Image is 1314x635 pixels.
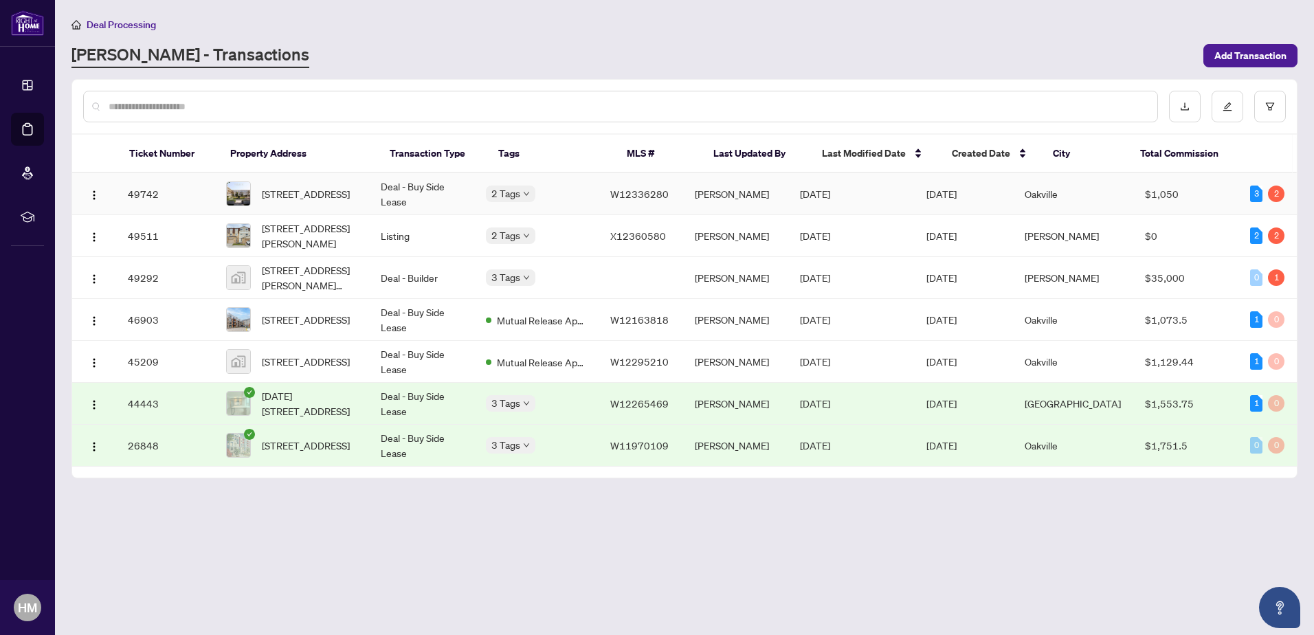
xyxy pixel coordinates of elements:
[83,434,105,456] button: Logo
[926,439,957,452] span: [DATE]
[1259,587,1300,628] button: Open asap
[1250,437,1262,454] div: 0
[1134,299,1239,341] td: $1,073.5
[89,232,100,243] img: Logo
[491,269,520,285] span: 3 Tags
[1265,102,1275,111] span: filter
[610,188,669,200] span: W12336280
[87,19,156,31] span: Deal Processing
[811,135,941,173] th: Last Modified Date
[1042,135,1128,173] th: City
[1268,437,1284,454] div: 0
[800,397,830,410] span: [DATE]
[684,383,789,425] td: [PERSON_NAME]
[800,355,830,368] span: [DATE]
[1250,227,1262,244] div: 2
[244,429,255,440] span: check-circle
[1268,353,1284,370] div: 0
[262,312,350,327] span: [STREET_ADDRESS]
[1134,215,1239,257] td: $0
[684,215,789,257] td: [PERSON_NAME]
[370,425,475,467] td: Deal - Buy Side Lease
[262,438,350,453] span: [STREET_ADDRESS]
[491,186,520,201] span: 2 Tags
[227,350,250,373] img: thumbnail-img
[800,188,830,200] span: [DATE]
[370,383,475,425] td: Deal - Buy Side Lease
[117,299,215,341] td: 46903
[926,230,957,242] span: [DATE]
[1180,102,1190,111] span: download
[262,354,350,369] span: [STREET_ADDRESS]
[370,257,475,299] td: Deal - Builder
[926,313,957,326] span: [DATE]
[1250,311,1262,328] div: 1
[1014,215,1135,257] td: [PERSON_NAME]
[18,598,37,617] span: HM
[1134,425,1239,467] td: $1,751.5
[71,43,309,68] a: [PERSON_NAME] - Transactions
[117,173,215,215] td: 49742
[684,173,789,215] td: [PERSON_NAME]
[610,439,669,452] span: W11970109
[1134,383,1239,425] td: $1,553.75
[370,215,475,257] td: Listing
[83,350,105,372] button: Logo
[684,425,789,467] td: [PERSON_NAME]
[244,387,255,398] span: check-circle
[1014,383,1135,425] td: [GEOGRAPHIC_DATA]
[11,10,44,36] img: logo
[117,425,215,467] td: 26848
[71,20,81,30] span: home
[497,313,586,328] span: Mutual Release Approved
[89,315,100,326] img: Logo
[227,224,250,247] img: thumbnail-img
[1250,353,1262,370] div: 1
[370,341,475,383] td: Deal - Buy Side Lease
[89,399,100,410] img: Logo
[684,257,789,299] td: [PERSON_NAME]
[89,190,100,201] img: Logo
[1014,341,1135,383] td: Oakville
[370,173,475,215] td: Deal - Buy Side Lease
[1214,45,1287,67] span: Add Transaction
[1268,227,1284,244] div: 2
[227,392,250,415] img: thumbnail-img
[227,434,250,457] img: thumbnail-img
[379,135,487,173] th: Transaction Type
[926,355,957,368] span: [DATE]
[1014,299,1135,341] td: Oakville
[822,146,906,161] span: Last Modified Date
[1223,102,1232,111] span: edit
[1129,135,1238,173] th: Total Commission
[1134,173,1239,215] td: $1,050
[117,341,215,383] td: 45209
[117,383,215,425] td: 44443
[83,225,105,247] button: Logo
[523,400,530,407] span: down
[262,221,359,251] span: [STREET_ADDRESS][PERSON_NAME]
[491,395,520,411] span: 3 Tags
[610,355,669,368] span: W12295210
[219,135,378,173] th: Property Address
[1203,44,1298,67] button: Add Transaction
[89,357,100,368] img: Logo
[262,186,350,201] span: [STREET_ADDRESS]
[952,146,1010,161] span: Created Date
[497,355,586,370] span: Mutual Release Approved
[1254,91,1286,122] button: filter
[491,227,520,243] span: 2 Tags
[523,190,530,197] span: down
[941,135,1042,173] th: Created Date
[262,263,359,293] span: [STREET_ADDRESS][PERSON_NAME][PERSON_NAME]
[83,267,105,289] button: Logo
[610,230,666,242] span: X12360580
[926,397,957,410] span: [DATE]
[89,274,100,285] img: Logo
[227,182,250,205] img: thumbnail-img
[610,313,669,326] span: W12163818
[1268,269,1284,286] div: 1
[83,309,105,331] button: Logo
[1014,257,1135,299] td: [PERSON_NAME]
[83,392,105,414] button: Logo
